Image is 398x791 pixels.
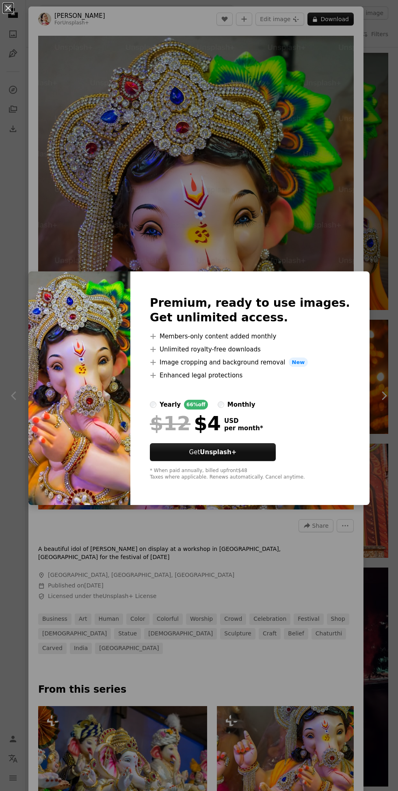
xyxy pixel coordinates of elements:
button: GetUnsplash+ [150,443,276,461]
li: Unlimited royalty-free downloads [150,345,350,354]
span: $12 [150,413,190,434]
div: yearly [160,400,181,410]
div: * When paid annually, billed upfront $48 Taxes where applicable. Renews automatically. Cancel any... [150,468,350,481]
h2: Premium, ready to use images. Get unlimited access. [150,296,350,325]
div: monthly [227,400,255,410]
span: per month * [224,425,263,432]
strong: Unsplash+ [200,449,236,456]
div: $4 [150,413,221,434]
div: 66% off [184,400,208,410]
input: monthly [218,401,224,408]
li: Members-only content added monthly [150,332,350,341]
li: Image cropping and background removal [150,358,350,367]
li: Enhanced legal protections [150,371,350,380]
span: New [289,358,308,367]
img: premium_photo-1722677454848-8b137c2572f3 [28,271,130,505]
input: yearly66%off [150,401,156,408]
span: USD [224,417,263,425]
